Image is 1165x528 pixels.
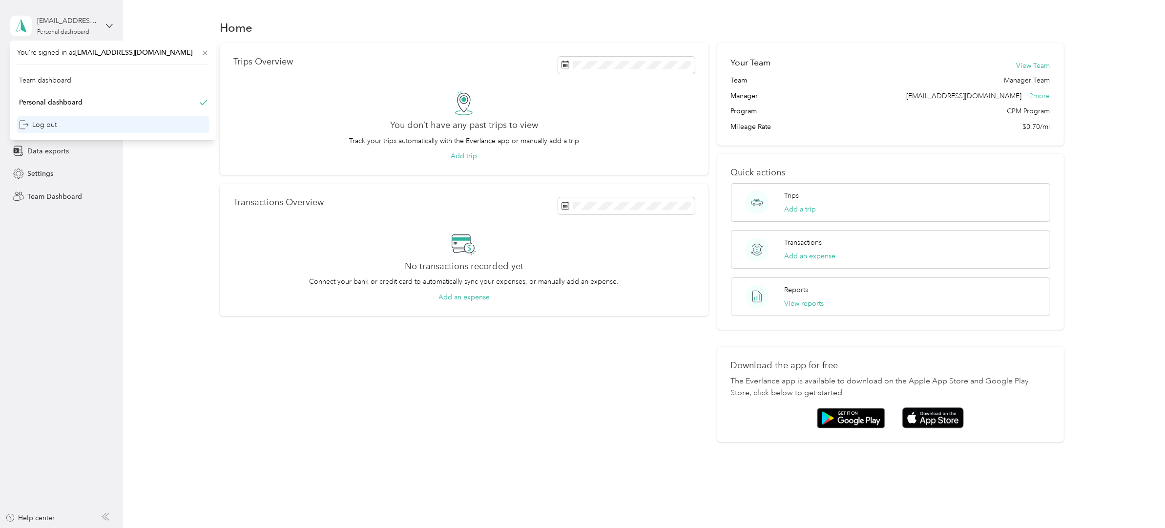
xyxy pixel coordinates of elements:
h2: No transactions recorded yet [405,261,523,272]
span: Manager Team [1004,75,1050,85]
p: Quick actions [731,168,1050,178]
span: Mileage Rate [731,122,771,132]
img: Google play [817,408,885,428]
h2: You don’t have any past trips to view [390,120,538,130]
div: Personal dashboard [37,29,89,35]
span: [EMAIL_ADDRESS][DOMAIN_NAME] [75,48,192,57]
button: Help center [5,513,55,523]
div: Log out [19,120,57,130]
p: Connect your bank or credit card to automatically sync your expenses, or manually add an expense. [309,276,619,287]
button: Add a trip [784,204,816,214]
p: Trips Overview [233,57,293,67]
p: Trips [784,190,799,201]
p: Track your trips automatically with the Everlance app or manually add a trip [349,136,579,146]
button: View reports [784,298,824,309]
p: Transactions [784,237,822,248]
span: [EMAIL_ADDRESS][DOMAIN_NAME] [907,92,1022,100]
iframe: Everlance-gr Chat Button Frame [1110,473,1165,528]
span: + 2 more [1025,92,1050,100]
p: Reports [784,285,808,295]
button: Add an expense [784,251,835,261]
button: View Team [1017,61,1050,71]
button: Add trip [451,151,477,161]
span: You’re signed in as [17,47,209,58]
span: $0.70/mi [1023,122,1050,132]
span: Team [731,75,748,85]
h2: Your Team [731,57,771,69]
div: [EMAIL_ADDRESS][DOMAIN_NAME] [37,16,98,26]
p: The Everlance app is available to download on the Apple App Store and Google Play Store, click be... [731,376,1050,399]
p: Download the app for free [731,360,1050,371]
p: Transactions Overview [233,197,324,208]
div: Team dashboard [19,75,71,85]
span: CPM Program [1007,106,1050,116]
div: Personal dashboard [19,97,83,107]
img: App store [902,407,964,428]
span: Program [731,106,757,116]
button: Add an expense [438,292,490,302]
span: Team Dashboard [27,191,82,202]
span: Settings [27,169,53,179]
span: Manager [731,91,758,101]
span: Data exports [27,146,69,156]
h1: Home [220,22,252,33]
